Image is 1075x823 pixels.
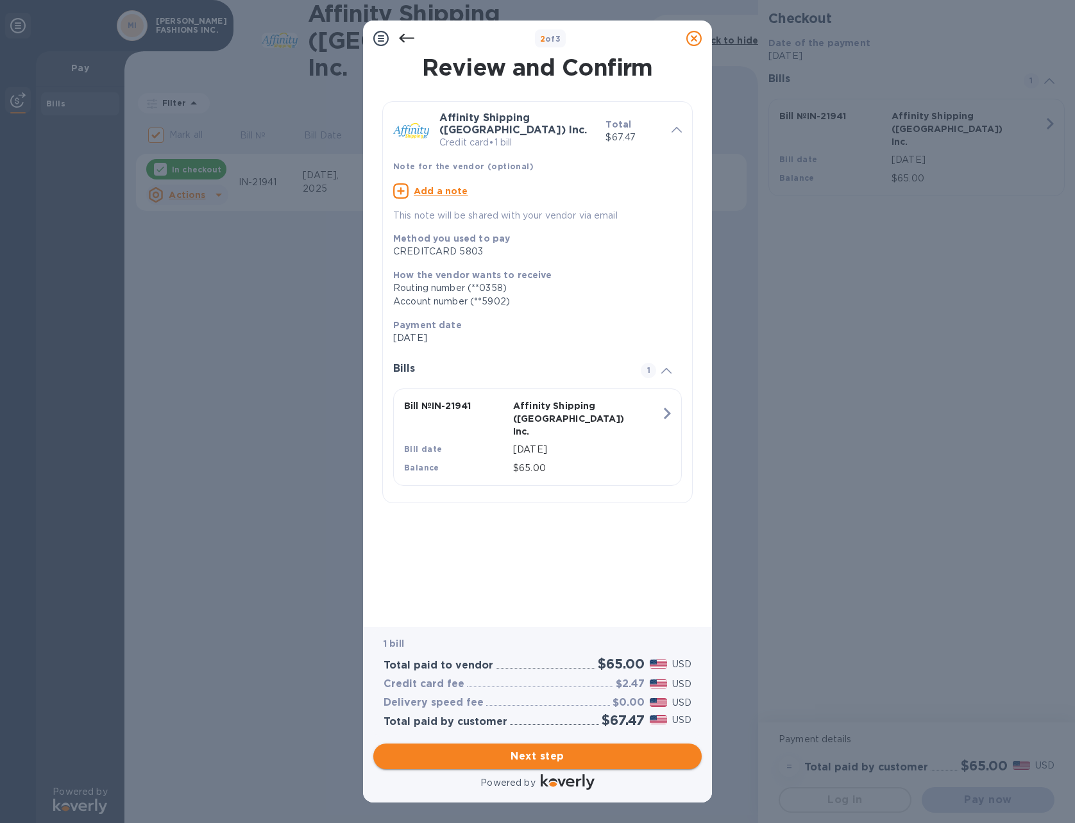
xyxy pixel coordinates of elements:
span: 2 [540,34,545,44]
p: Powered by [480,776,535,790]
h3: $0.00 [613,697,645,709]
div: Account number (**5902) [393,295,672,308]
div: CREDITCARD 5803 [393,245,672,258]
img: USD [650,715,667,724]
p: [DATE] [393,331,672,345]
h2: $67.47 [602,712,645,728]
button: Next step [373,744,702,769]
img: USD [650,660,667,669]
p: This note will be shared with your vendor via email [393,209,682,222]
p: Bill № IN-21941 [404,399,508,412]
span: 1 [641,363,656,378]
h3: $2.47 [616,678,645,690]
button: Bill №IN-21941Affinity Shipping ([GEOGRAPHIC_DATA]) Inc.Bill date[DATE]Balance$65.00 [393,388,682,486]
p: Affinity Shipping ([GEOGRAPHIC_DATA]) Inc. [513,399,617,438]
p: USD [672,658,691,671]
h3: Total paid by customer [384,716,507,728]
h3: Total paid to vendor [384,660,493,672]
p: $65.00 [513,461,661,475]
p: USD [672,696,691,710]
h3: Credit card fee [384,678,464,690]
div: Affinity Shipping ([GEOGRAPHIC_DATA]) Inc.Credit card•1 billTotal$67.47Note for the vendor (optio... [393,112,682,222]
div: Routing number (**0358) [393,281,672,295]
span: Next step [384,749,691,764]
h3: Delivery speed fee [384,697,484,709]
h1: Review and Confirm [380,54,695,81]
b: Balance [404,463,439,472]
p: USD [672,678,691,691]
p: $67.47 [605,131,661,144]
b: Method you used to pay [393,233,510,244]
p: [DATE] [513,443,661,456]
b: Affinity Shipping ([GEOGRAPHIC_DATA]) Inc. [439,112,587,136]
p: USD [672,713,691,727]
p: Credit card • 1 bill [439,136,595,149]
img: USD [650,698,667,707]
b: Note for the vendor (optional) [393,162,534,171]
b: 1 bill [384,638,404,649]
h2: $65.00 [598,656,645,672]
img: USD [650,679,667,688]
b: Payment date [393,320,462,330]
b: Total [605,119,631,129]
b: How the vendor wants to receive [393,270,552,280]
img: Logo [541,774,595,790]
u: Add a note [414,186,468,196]
h3: Bills [393,363,625,375]
b: Bill date [404,444,443,454]
b: of 3 [540,34,561,44]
